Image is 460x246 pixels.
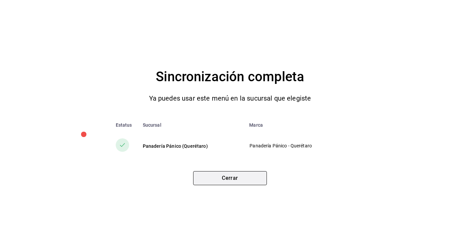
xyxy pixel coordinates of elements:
h4: Sincronización completa [156,66,304,88]
p: Panadería Pánico - Querétaro [250,142,344,149]
th: Sucursal [137,117,244,133]
th: Marca [244,117,355,133]
th: Estatus [105,117,137,133]
p: Ya puedes usar este menú en la sucursal que elegiste [149,93,311,104]
button: Cerrar [193,171,267,185]
div: Panadería Pánico (Querétaro) [143,143,239,149]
